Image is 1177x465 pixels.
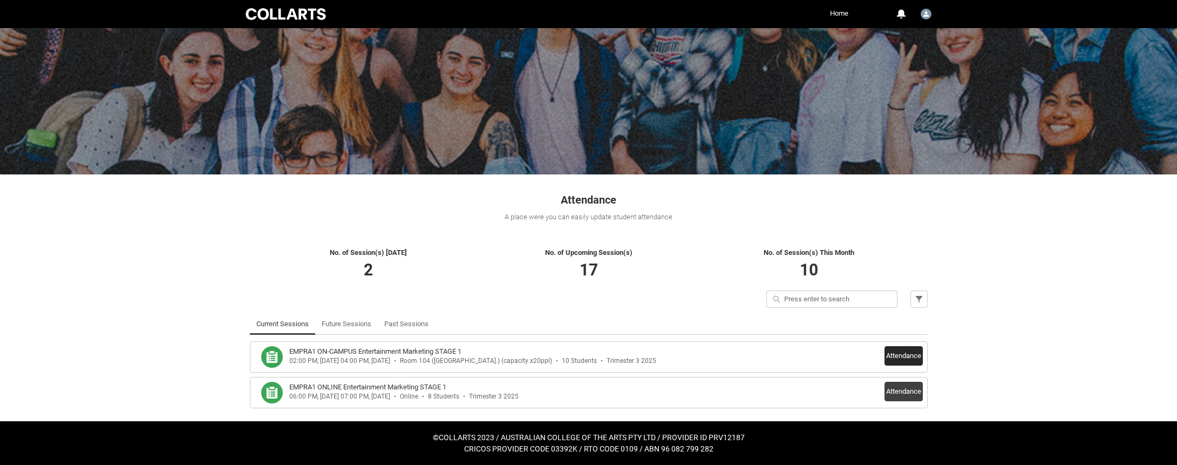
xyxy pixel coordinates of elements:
span: No. of Session(s) [DATE] [330,248,407,257]
img: Faculty.dprice [921,9,931,19]
button: Attendance [885,346,923,366]
div: Online [400,393,418,401]
button: User Profile Faculty.dprice [918,4,934,22]
li: Past Sessions [378,313,435,335]
a: Future Sessions [322,313,371,335]
li: Future Sessions [315,313,378,335]
a: Past Sessions [384,313,428,335]
li: Current Sessions [250,313,315,335]
span: No. of Upcoming Session(s) [545,248,632,257]
a: Current Sessions [256,313,309,335]
span: 10 [800,260,818,279]
div: Trimester 3 2025 [607,357,656,365]
h3: EMPRA1 ONLINE Entertainment Marketing STAGE 1 [289,382,446,393]
input: Press enter to search [766,291,897,308]
span: No. of Session(s) This Month [764,248,854,257]
button: Attendance [885,382,923,401]
div: 10 Students [562,357,597,365]
div: A place were you can easily update student attendance [250,212,928,223]
div: 06:00 PM, [DATE] 07:00 PM, [DATE] [289,393,390,401]
div: 8 Students [428,393,459,401]
div: 02:00 PM, [DATE] 04:00 PM, [DATE] [289,357,390,365]
button: Filter [910,291,928,308]
a: Home [827,5,851,22]
h3: EMPRA1 ON-CAMPUS Entertainment Marketing STAGE 1 [289,346,461,357]
span: 17 [580,260,598,279]
div: Room 104 ([GEOGRAPHIC_DATA].) (capacity x20ppl) [400,357,552,365]
span: Attendance [561,193,616,206]
div: Trimester 3 2025 [469,393,519,401]
span: 2 [364,260,373,279]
